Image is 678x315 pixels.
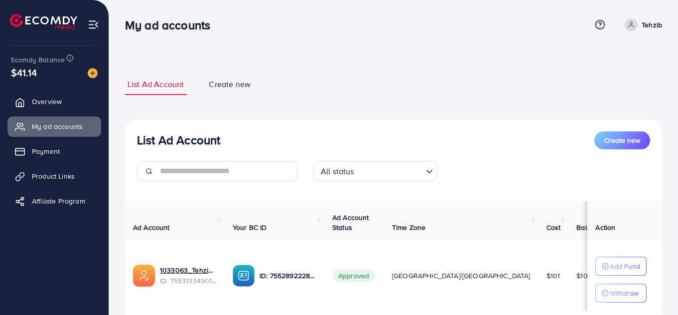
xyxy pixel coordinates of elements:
button: Create new [594,131,650,149]
span: Overview [32,97,62,106]
input: Search for option [357,162,422,179]
span: Cost [546,222,561,232]
p: Withdraw [610,287,639,299]
a: My ad accounts [7,116,101,136]
div: <span class='underline'>1033063_Tehzib_1758600974445</span></br>7553133490184044545 [160,265,217,286]
span: Payment [32,146,60,156]
div: Search for option [313,161,438,181]
span: ID: 7553133490184044545 [160,276,217,286]
span: Your BC ID [233,222,267,232]
a: Overview [7,92,101,111]
span: List Ad Account [128,79,184,90]
a: Tehzib [621,18,662,31]
img: menu [88,19,99,30]
img: logo [10,14,77,29]
span: Create new [604,135,640,145]
span: Create new [209,79,251,90]
span: $101 [546,271,560,281]
span: Affiliate Program [32,196,85,206]
span: Product Links [32,171,75,181]
button: Add Fund [595,257,647,276]
span: $41.14 [11,65,37,80]
a: Payment [7,141,101,161]
p: ID: 7552892228605689872 [260,270,316,282]
a: Affiliate Program [7,191,101,211]
p: Add Fund [610,260,640,272]
span: Approved [332,269,375,282]
img: image [88,68,98,78]
a: 1033063_Tehzib_1758600974445 [160,265,217,275]
span: Balance [576,222,603,232]
button: Withdraw [595,284,647,303]
span: Ad Account [133,222,170,232]
span: My ad accounts [32,121,83,131]
span: Action [595,222,615,232]
span: $10 [576,271,587,281]
span: [GEOGRAPHIC_DATA]/[GEOGRAPHIC_DATA] [392,271,531,281]
span: Time Zone [392,222,425,232]
a: Product Links [7,166,101,186]
span: Ad Account Status [332,212,369,232]
span: Ecomdy Balance [11,55,65,65]
img: ic-ba-acc.ded83a64.svg [233,265,255,287]
h3: My ad accounts [125,18,218,32]
h3: List Ad Account [137,133,220,147]
span: All status [319,164,356,179]
img: ic-ads-acc.e4c84228.svg [133,265,155,287]
p: Tehzib [642,19,662,31]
